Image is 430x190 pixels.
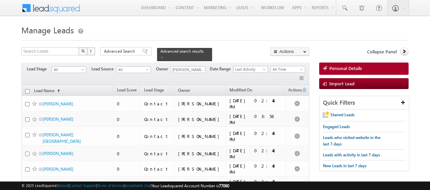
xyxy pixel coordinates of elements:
a: [PERSON_NAME] [42,151,73,156]
div: [PERSON_NAME] [178,151,223,157]
a: Modified On [226,86,256,95]
span: Your Leadsquared Account Number is [152,183,229,188]
a: [PERSON_NAME] [42,101,73,106]
input: Type to Search [171,66,205,73]
div: Contact [144,166,171,172]
span: Lead Stage [144,87,164,92]
div: 0 [117,116,137,122]
a: About [58,183,68,188]
div: [PERSON_NAME] [178,133,223,139]
div: Contact [144,133,171,139]
span: Lead Source [91,66,116,72]
div: [PERSON_NAME] [178,116,223,122]
button: Actions [270,47,309,56]
span: ? [90,48,93,54]
a: All Time [271,66,305,73]
div: Contact [144,116,171,122]
div: Contact [144,151,171,157]
a: Acceptable Use [125,183,151,188]
span: Lead Score [117,87,137,92]
div: [DATE] 02:48 PM [229,98,282,110]
a: Lead Stage [141,86,167,95]
div: 0 [117,101,137,107]
div: Quick Filters [320,96,409,109]
span: Starred Leads [330,112,355,117]
button: ? [87,47,95,55]
span: Modified On [229,87,252,92]
img: Search [81,49,85,53]
span: Leads with activity in last 7 days [323,152,380,157]
div: [DATE] 02:48 PM [229,130,282,142]
a: Terms of Service [97,183,124,188]
a: Lead Score [114,86,140,95]
a: All [52,66,86,73]
div: Contact [144,101,171,107]
span: Actions [286,86,302,95]
span: Leads who visited website in the last 7 days [323,135,380,146]
span: All [117,67,149,73]
span: 77060 [219,183,229,188]
span: Owner [178,88,190,93]
div: [DATE] 02:48 PM [229,163,282,175]
span: All Time [271,66,303,72]
a: All [116,66,151,73]
span: Advanced search results [160,49,204,54]
a: Contact Support [69,183,96,188]
a: [PERSON_NAME] [42,167,73,172]
span: Date Range [210,66,233,72]
a: Personal Details [319,63,409,75]
a: Show All Items [196,67,205,73]
span: Lead Stage [27,66,52,72]
a: [PERSON_NAME][GEOGRAPHIC_DATA] [42,132,81,144]
span: Last Activity [234,66,266,72]
span: All [52,67,84,73]
span: Personal Details [329,65,362,71]
a: Lead Name(sorted ascending) [31,87,63,96]
a: [PERSON_NAME] [42,117,73,122]
input: Check all records [25,89,30,93]
div: 0 [117,166,137,172]
span: Manage Leads [21,24,74,35]
div: [DATE] 03:56 PM [229,113,282,125]
div: 0 [117,133,137,139]
span: New Leads in last 7 days [323,163,366,168]
span: (sorted ascending) [54,88,60,94]
span: Collapse Panel [367,49,397,55]
div: 0 [117,151,137,157]
div: [PERSON_NAME] [178,166,223,172]
span: Owner [156,66,171,72]
div: [PERSON_NAME] [178,101,223,107]
a: Last Activity [233,66,268,73]
span: Advanced Search [104,48,137,54]
span: Import Lead [329,81,355,86]
span: © 2025 LeadSquared | | | | | [21,183,229,189]
div: [DATE] 02:48 PM [229,148,282,160]
span: Engaged Leads [323,124,350,129]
